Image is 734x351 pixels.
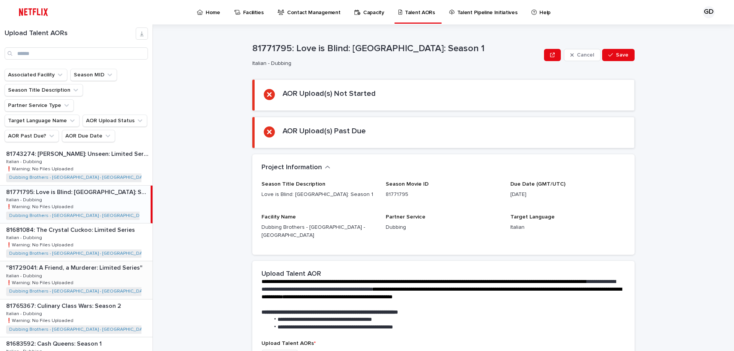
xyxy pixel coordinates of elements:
p: Italian - Dubbing [6,272,44,279]
p: [DATE] [510,191,625,199]
p: Italian - Dubbing [252,60,538,67]
a: Dubbing Brothers - [GEOGRAPHIC_DATA] - [GEOGRAPHIC_DATA] [9,175,149,180]
h1: Upload Talent AORs [5,29,136,38]
h2: Upload Talent AOR [261,270,321,278]
p: Italian [510,223,625,231]
p: Italian - Dubbing [6,196,44,203]
span: Save [616,52,628,58]
span: Cancel [577,52,594,58]
button: Associated Facility [5,69,67,81]
p: Italian - Dubbing [6,158,44,165]
div: GD [703,6,715,18]
span: Facility Name [261,214,296,220]
p: ❗️Warning: No Files Uploaded [6,203,75,210]
button: Save [602,49,635,61]
p: Dubbing Brothers - [GEOGRAPHIC_DATA] - [GEOGRAPHIC_DATA] [261,223,377,239]
h2: AOR Upload(s) Not Started [283,89,376,98]
p: Italian - Dubbing [6,234,44,241]
p: ❗️Warning: No Files Uploaded [6,241,75,248]
span: Target Language [510,214,555,220]
input: Search [5,47,148,60]
span: Due Date (GMT/UTC) [510,181,565,187]
span: Season Title Description [261,181,325,187]
button: Season Title Description [5,84,83,96]
span: Upload Talent AORs [261,341,316,346]
p: 81765367: Culinary Class Wars: Season 2 [6,301,123,310]
h2: Project Information [261,163,322,172]
a: Dubbing Brothers - [GEOGRAPHIC_DATA] - [GEOGRAPHIC_DATA] [9,289,149,294]
p: Love is Blind: [GEOGRAPHIC_DATA]: Season 1 [261,191,377,199]
button: AOR Due Date [62,130,115,142]
button: Project Information [261,163,330,172]
h2: AOR Upload(s) Past Due [283,126,366,136]
button: Cancel [564,49,601,61]
button: AOR Upload Status [83,115,147,127]
button: Target Language Name [5,115,80,127]
p: 81771795: Love is Blind: [GEOGRAPHIC_DATA]: Season 1 [252,43,541,54]
p: "81729041: A Friend, a Murderer: Limited Series" [6,263,144,272]
button: Partner Service Type [5,99,74,112]
p: 81771795: Love is Blind: [GEOGRAPHIC_DATA]: Season 1 [6,187,149,196]
img: ifQbXi3ZQGMSEF7WDB7W [15,5,52,20]
p: 81681084: The Crystal Cuckoo: Limited Series [6,225,136,234]
p: ❗️Warning: No Files Uploaded [6,279,75,286]
a: Dubbing Brothers - [GEOGRAPHIC_DATA] - [GEOGRAPHIC_DATA] [9,213,149,218]
p: 81683592: Cash Queens: Season 1 [6,339,103,348]
a: Dubbing Brothers - [GEOGRAPHIC_DATA] - [GEOGRAPHIC_DATA] [9,327,149,332]
p: ❗️Warning: No Files Uploaded [6,317,75,324]
p: Italian - Dubbing [6,310,44,317]
p: ❗️Warning: No Files Uploaded [6,165,75,172]
a: Dubbing Brothers - [GEOGRAPHIC_DATA] - [GEOGRAPHIC_DATA] [9,251,149,256]
p: 81743274: [PERSON_NAME]: Unseen: Limited Series [6,149,151,158]
button: AOR Past Due? [5,130,59,142]
span: Partner Service [386,214,425,220]
button: Season MID [70,69,117,81]
p: Dubbing [386,223,501,231]
p: 81771795 [386,191,501,199]
span: Season Movie ID [386,181,429,187]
